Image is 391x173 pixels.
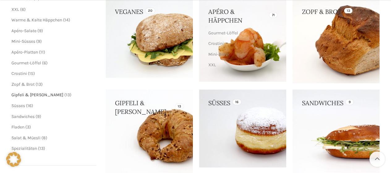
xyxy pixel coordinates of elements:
[11,114,35,119] a: Sandwiches
[11,17,62,23] a: Warme & Kalte Häppchen
[11,50,38,55] a: Apéro-Platten
[65,17,69,23] span: 14
[40,50,44,55] span: 11
[27,124,29,130] span: 3
[208,28,275,38] a: Gourmet-Löffel
[44,60,46,66] span: 6
[208,60,275,70] a: XXL
[11,39,35,44] a: Mini-Süsses
[22,7,24,12] span: 6
[39,28,41,33] span: 9
[11,92,63,97] a: Gipfeli & [PERSON_NAME]
[208,70,275,81] a: Warme & Kalte Häppchen
[28,103,32,108] span: 16
[369,151,385,167] a: Scroll to top button
[38,39,40,44] span: 9
[66,92,70,97] span: 13
[37,82,41,87] span: 13
[11,124,24,130] a: Fladen
[43,135,46,141] span: 8
[40,146,44,151] span: 13
[11,28,36,33] a: Apéro-Salate
[11,71,27,76] a: Crostini
[11,135,40,141] a: Salat & Müesli
[37,114,40,119] span: 9
[208,38,275,49] a: Crostini
[11,7,19,12] a: XXL
[29,71,33,76] span: 15
[208,49,275,60] a: Mini-Brötli
[11,60,41,66] a: Gourmet-Löffel
[11,82,35,87] a: Zopf & Brot
[11,103,25,108] a: Süsses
